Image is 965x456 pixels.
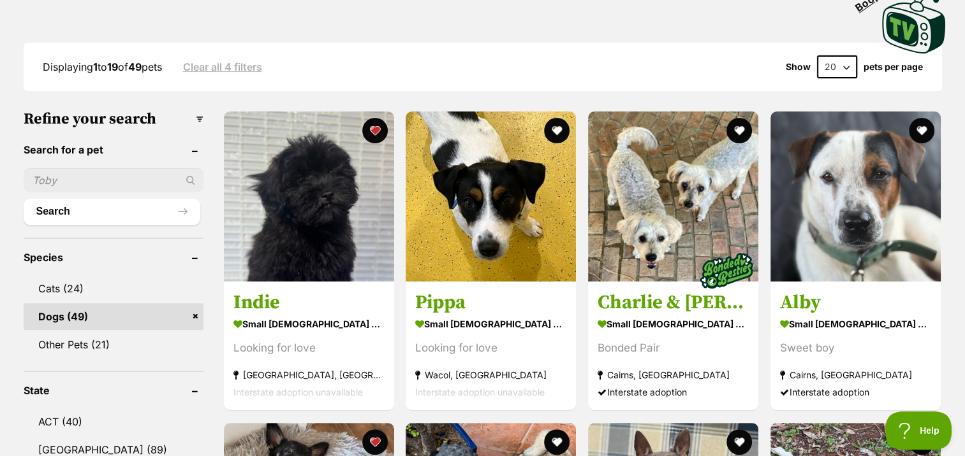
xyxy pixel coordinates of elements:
label: pets per page [864,62,923,72]
strong: small [DEMOGRAPHIC_DATA] Dog [415,315,566,334]
a: Clear all 4 filters [183,61,262,73]
div: Interstate adoption [598,384,749,401]
img: Alby - Jack Russell Terrier Dog [770,111,941,281]
img: Pippa - Jack Russell Terrier Dog [406,111,576,281]
a: Alby small [DEMOGRAPHIC_DATA] Dog Sweet boy Cairns, [GEOGRAPHIC_DATA] Interstate adoption [770,281,941,411]
strong: small [DEMOGRAPHIC_DATA] Dog [598,315,749,334]
span: Displaying to of pets [43,61,162,73]
button: favourite [726,118,752,143]
strong: 1 [93,61,98,73]
a: Pippa small [DEMOGRAPHIC_DATA] Dog Looking for love Wacol, [GEOGRAPHIC_DATA] Interstate adoption ... [406,281,576,411]
div: Looking for love [415,340,566,357]
button: Search [24,199,200,224]
a: Charlie & [PERSON_NAME] small [DEMOGRAPHIC_DATA] Dog Bonded Pair Cairns, [GEOGRAPHIC_DATA] Inters... [588,281,758,411]
strong: 19 [107,61,118,73]
header: State [24,385,203,396]
button: favourite [544,118,570,143]
a: Cats (24) [24,275,203,302]
span: Show [786,62,811,72]
button: favourite [909,429,934,455]
button: favourite [544,429,570,455]
input: Toby [24,168,203,192]
img: Indie - Shih Tzu x Poodle (Miniature) Dog [224,111,394,281]
button: favourite [362,118,387,143]
iframe: Help Scout Beacon - Open [885,411,952,450]
h3: Pippa [415,291,566,315]
strong: Wacol, [GEOGRAPHIC_DATA] [415,367,566,384]
button: favourite [909,118,934,143]
header: Search for a pet [24,144,203,155]
img: Charlie & Isa - Maltese Dog [588,111,758,281]
img: bonded besties [695,239,758,303]
div: Interstate adoption [780,384,931,401]
strong: small [DEMOGRAPHIC_DATA] Dog [780,315,931,334]
div: Bonded Pair [598,340,749,357]
strong: Cairns, [GEOGRAPHIC_DATA] [598,367,749,384]
strong: [GEOGRAPHIC_DATA], [GEOGRAPHIC_DATA] [233,367,385,384]
a: Dogs (49) [24,303,203,330]
a: Indie small [DEMOGRAPHIC_DATA] Dog Looking for love [GEOGRAPHIC_DATA], [GEOGRAPHIC_DATA] Intersta... [224,281,394,411]
h3: Refine your search [24,110,203,128]
h3: Alby [780,291,931,315]
button: favourite [362,429,387,455]
a: ACT (40) [24,408,203,435]
a: Other Pets (21) [24,331,203,358]
div: Sweet boy [780,340,931,357]
h3: Charlie & [PERSON_NAME] [598,291,749,315]
header: Species [24,252,203,263]
div: Looking for love [233,340,385,357]
span: Interstate adoption unavailable [233,387,363,398]
button: favourite [726,429,752,455]
strong: small [DEMOGRAPHIC_DATA] Dog [233,315,385,334]
strong: 49 [128,61,142,73]
strong: Cairns, [GEOGRAPHIC_DATA] [780,367,931,384]
h3: Indie [233,291,385,315]
span: Interstate adoption unavailable [415,387,545,398]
